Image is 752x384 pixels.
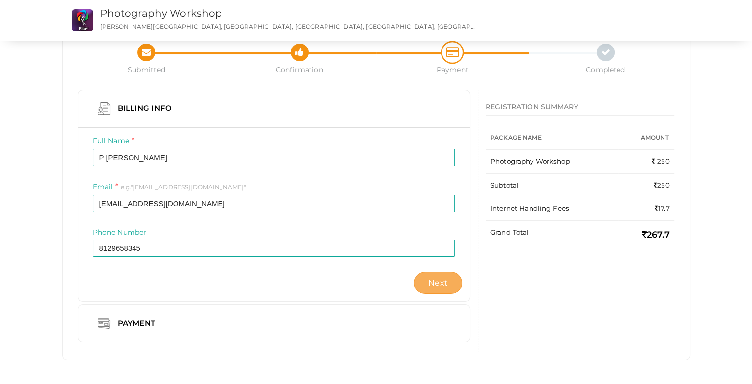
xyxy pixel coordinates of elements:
div: Payment [110,317,166,330]
span: REGISTRATION SUMMARY [486,102,578,111]
span: Confirmation [223,65,376,75]
label: Full Name [93,135,135,146]
img: credit-card.png [98,317,110,330]
td: Subtotal [486,173,618,197]
th: Amount [618,126,675,150]
td: Internet Handling Fees [486,197,618,221]
td: 17.7 [618,197,675,221]
label: Email [93,181,119,192]
span: Payment [376,65,530,75]
label: Phone Number [93,227,147,237]
td: 267.7 [618,220,675,248]
div: Billing Info [110,102,182,115]
td: 250 [618,173,675,197]
td: Grand Total [486,220,618,248]
p: [PERSON_NAME][GEOGRAPHIC_DATA], [GEOGRAPHIC_DATA], [GEOGRAPHIC_DATA], [GEOGRAPHIC_DATA], [GEOGRAP... [100,22,477,31]
img: curriculum.png [98,102,110,115]
button: Next [414,272,462,294]
td: Photography Workshop [486,149,618,173]
input: ex: some@example.com [93,195,455,212]
span: Submitted [70,65,223,75]
th: Package Name [486,126,618,150]
span: 250 [652,157,670,165]
span: Next [428,278,448,288]
img: ENKQTPZH_small.png [72,9,93,31]
span: e.g."[EMAIL_ADDRESS][DOMAIN_NAME]" [121,183,246,191]
a: Photography Workshop [100,7,222,19]
input: Enter phone number [93,240,455,257]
